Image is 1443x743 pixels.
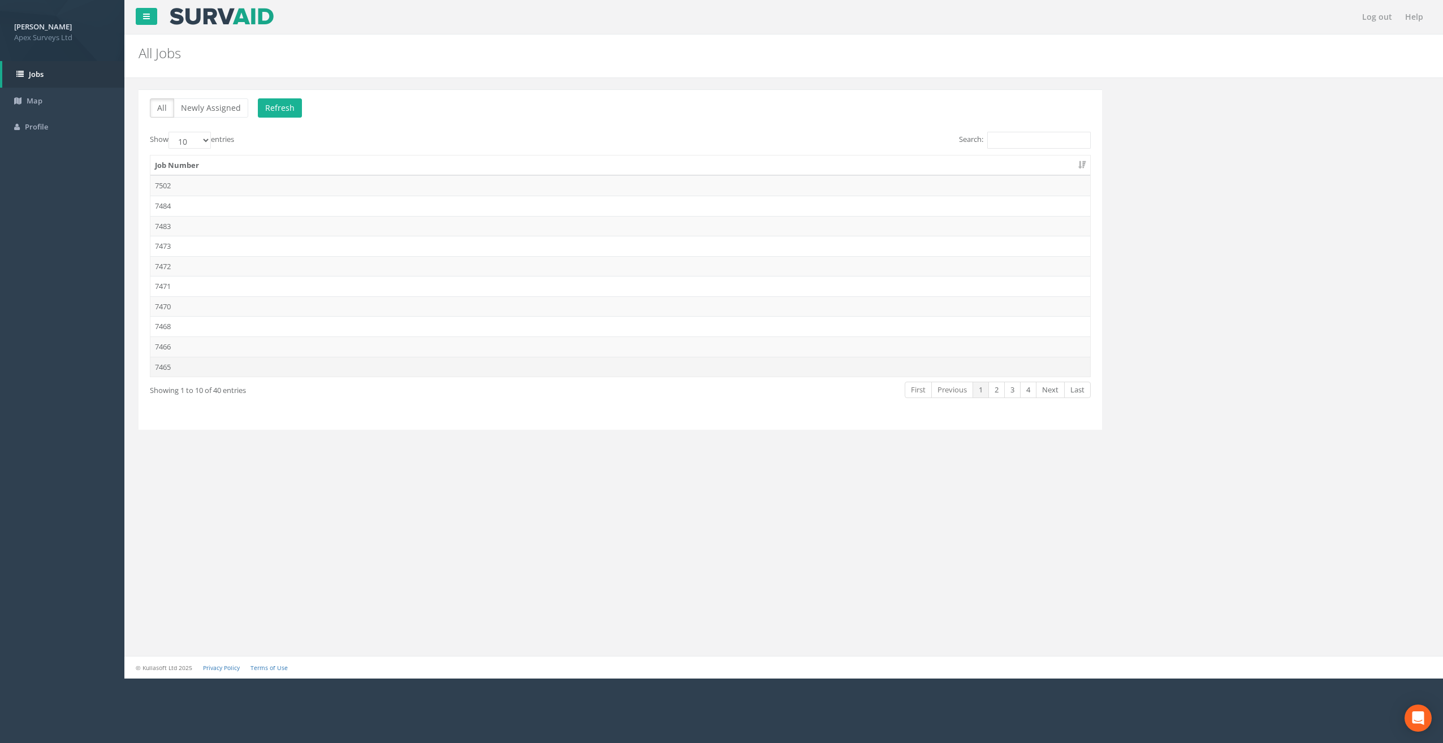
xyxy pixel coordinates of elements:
td: 7470 [150,296,1090,317]
td: 7468 [150,316,1090,336]
span: Jobs [29,69,44,79]
a: First [905,382,932,398]
small: © Kullasoft Ltd 2025 [136,664,192,672]
span: Apex Surveys Ltd [14,32,110,43]
td: 7466 [150,336,1090,357]
td: 7473 [150,236,1090,256]
td: 7484 [150,196,1090,216]
td: 7465 [150,357,1090,377]
a: Jobs [2,61,124,88]
a: Next [1036,382,1065,398]
button: All [150,98,174,118]
td: 7472 [150,256,1090,277]
th: Job Number: activate to sort column ascending [150,155,1090,176]
a: Privacy Policy [203,664,240,672]
td: 7483 [150,216,1090,236]
select: Showentries [169,132,211,149]
a: Last [1064,382,1091,398]
span: Profile [25,122,48,132]
span: Map [27,96,42,106]
h2: All Jobs [139,46,1211,61]
input: Search: [987,132,1091,149]
div: Showing 1 to 10 of 40 entries [150,381,532,396]
a: 2 [988,382,1005,398]
label: Search: [959,132,1091,149]
a: Terms of Use [250,664,288,672]
label: Show entries [150,132,234,149]
td: 7471 [150,276,1090,296]
a: 1 [973,382,989,398]
a: 3 [1004,382,1021,398]
strong: [PERSON_NAME] [14,21,72,32]
a: [PERSON_NAME] Apex Surveys Ltd [14,19,110,42]
div: Open Intercom Messenger [1405,705,1432,732]
button: Refresh [258,98,302,118]
td: 7502 [150,175,1090,196]
button: Newly Assigned [174,98,248,118]
a: 4 [1020,382,1036,398]
a: Previous [931,382,973,398]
